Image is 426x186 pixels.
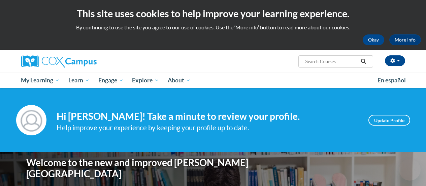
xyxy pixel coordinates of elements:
iframe: Button to launch messaging window [399,159,421,181]
div: Main menu [16,73,410,88]
span: Explore [132,76,159,84]
div: Help improve your experience by keeping your profile up to date. [57,122,358,133]
button: Account Settings [385,55,405,66]
button: Okay [363,34,384,45]
span: About [168,76,191,84]
span: En español [378,77,406,84]
h4: Hi [PERSON_NAME]! Take a minute to review your profile. [57,111,358,122]
a: Update Profile [368,115,410,126]
a: Explore [128,73,163,88]
span: Engage [98,76,124,84]
span: My Learning [21,76,60,84]
h1: Welcome to the new and improved [PERSON_NAME][GEOGRAPHIC_DATA] [26,157,270,180]
a: About [163,73,195,88]
h2: This site uses cookies to help improve your learning experience. [5,7,421,20]
a: Learn [64,73,94,88]
a: Engage [94,73,128,88]
img: Profile Image [16,105,46,135]
span: Learn [68,76,90,84]
button: Search [358,57,368,65]
img: Cox Campus [21,55,97,68]
p: By continuing to use the site you agree to our use of cookies. Use the ‘More info’ button to read... [5,24,421,31]
a: More Info [389,34,421,45]
a: My Learning [17,73,64,88]
a: Cox Campus [21,55,142,68]
a: En español [373,73,410,87]
input: Search Courses [304,57,358,65]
